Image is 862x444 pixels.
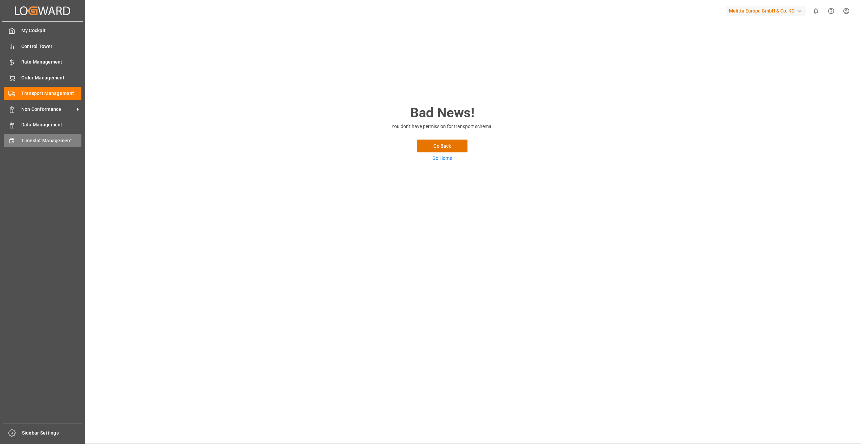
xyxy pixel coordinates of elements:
span: Control Tower [21,43,82,50]
a: Order Management [4,71,81,84]
button: Go Back [417,140,467,152]
h2: Bad News! [375,103,510,123]
span: My Cockpit [21,27,82,34]
a: Transport Management [4,87,81,100]
a: Data Management [4,118,81,131]
span: Sidebar Settings [22,429,82,437]
p: You don't have permission for transport schema. [375,123,510,130]
span: Order Management [21,74,82,81]
button: show 0 new notifications [808,3,823,19]
button: Melitta Europa GmbH & Co. KG [726,4,808,17]
a: Timeslot Management [4,134,81,147]
span: Timeslot Management [21,137,82,144]
a: Go Home [432,155,452,161]
span: Transport Management [21,90,82,97]
div: Melitta Europa GmbH & Co. KG [726,6,806,16]
span: Non Conformance [21,106,75,113]
a: Rate Management [4,55,81,69]
a: My Cockpit [4,24,81,37]
button: Help Center [823,3,839,19]
span: Data Management [21,121,82,128]
span: Rate Management [21,58,82,66]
